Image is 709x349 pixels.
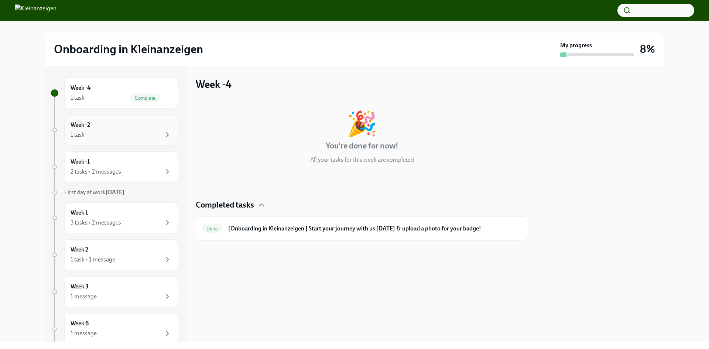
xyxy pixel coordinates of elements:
strong: [DATE] [106,189,124,196]
div: Completed tasks [196,199,528,211]
a: Week 61 message [51,313,178,344]
h3: 8% [640,42,655,56]
h6: Week 3 [71,283,89,291]
a: Done[Onboarding in Kleinanzeigen ] Start your journey with us [DATE] & upload a photo for your ba... [202,223,522,235]
p: All your tasks for this week are completed [310,156,414,164]
div: 🎉 [347,112,377,136]
h4: Completed tasks [196,199,254,211]
div: 1 message [71,329,97,338]
h6: Week -1 [71,158,90,166]
a: Week 21 task • 1 message [51,239,178,270]
h6: [Onboarding in Kleinanzeigen ] Start your journey with us [DATE] & upload a photo for your badge! [228,225,522,233]
div: 1 task [71,94,85,102]
a: Week 31 message [51,276,178,307]
h6: Week 1 [71,209,88,217]
span: First day at work [64,189,124,196]
a: Week -12 tasks • 2 messages [51,151,178,182]
img: Kleinanzeigen [15,4,56,16]
h2: Onboarding in Kleinanzeigen [54,42,203,57]
a: First day at work[DATE] [51,188,178,196]
h6: Week 6 [71,319,89,328]
div: 3 tasks • 2 messages [71,219,121,227]
a: Week 13 tasks • 2 messages [51,202,178,233]
h6: Week 2 [71,246,88,254]
div: 1 task • 1 message [71,256,115,264]
h6: Week -2 [71,121,90,129]
span: Done [202,226,222,232]
div: 2 tasks • 2 messages [71,168,121,176]
a: Week -21 task [51,114,178,146]
h4: You're done for now! [326,140,398,151]
strong: My progress [560,41,592,49]
h6: Week -4 [71,84,90,92]
a: Week -41 taskComplete [51,78,178,109]
span: Complete [130,95,160,101]
div: 1 task [71,131,85,139]
h3: Week -4 [196,78,232,91]
div: 1 message [71,292,97,301]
